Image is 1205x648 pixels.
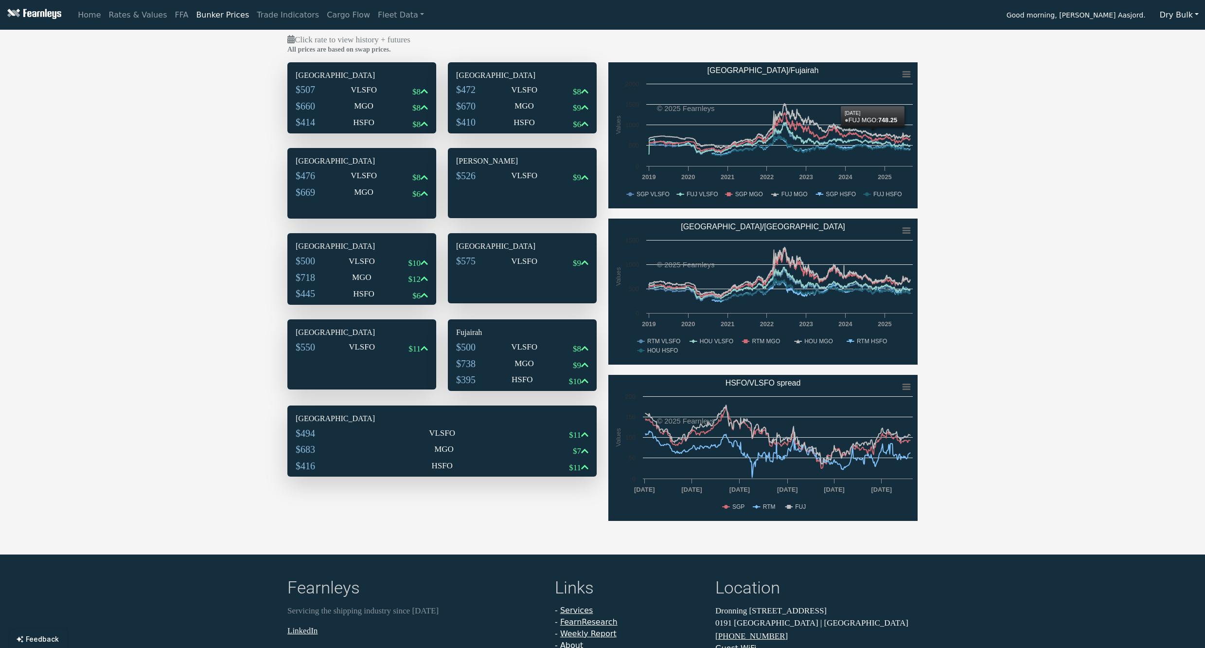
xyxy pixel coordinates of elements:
span: $500 [296,256,315,266]
b: All prices are based on swap prices. [287,46,390,53]
text: Values [615,115,622,134]
h6: [PERSON_NAME] [456,156,588,166]
p: VLSFO [511,341,537,353]
h6: [GEOGRAPHIC_DATA] [456,71,588,80]
span: $445 [296,288,315,299]
text: SGP [732,503,744,510]
text: © 2025 Fearnleys [657,417,715,425]
text: FUJ [795,503,806,510]
text: 2025 [878,320,891,328]
text: 500 [629,142,639,149]
text: 1000 [625,261,639,268]
text: SGP HSFO [826,191,856,198]
text: 2021 [721,173,734,181]
span: $6 [412,189,421,199]
text: HSFO/VLSFO spread [726,379,801,387]
span: $416 [296,461,315,471]
span: $11 [569,463,581,472]
span: $395 [456,374,476,385]
text: 150 [625,413,636,421]
p: VLSFO [351,169,377,182]
h4: Location [715,578,918,601]
a: Fleet Data [374,5,428,25]
span: $476 [296,170,315,181]
p: HSFO [512,373,532,386]
span: $507 [296,84,315,95]
p: MGO [514,357,534,370]
span: $670 [456,101,476,111]
text: 1500 [625,237,639,244]
span: $7 [573,446,581,456]
div: [GEOGRAPHIC_DATA]$500VLSFO$10$718MGO$12$445HSFO$6 [287,233,436,305]
text: 50 [629,454,636,462]
text: Values [615,428,622,446]
text: 500 [629,285,639,293]
li: - [555,605,704,616]
a: Weekly Report [560,629,617,638]
text: [DATE] [824,486,844,493]
text: 200 [625,393,636,400]
div: [GEOGRAPHIC_DATA]$494VLSFO$11$683MGO$7$416HSFO$11 [287,406,597,477]
text: RTM MGO [752,338,780,345]
p: Servicing the shipping industry since [DATE] [287,605,543,617]
li: - [555,616,704,628]
text: [DATE] [777,486,797,493]
div: [PERSON_NAME]$526VLSFO$9 [448,148,597,218]
span: $8 [412,173,421,182]
a: Services [560,606,593,615]
span: $9 [573,259,581,268]
h6: [GEOGRAPHIC_DATA] [296,328,428,337]
h6: Fujairah [456,328,588,337]
span: $11 [408,344,421,353]
text: 2021 [721,320,734,328]
text: RTM VLSFO [647,338,680,345]
text: [DATE] [729,486,750,493]
p: MGO [352,271,372,284]
span: $8 [573,87,581,96]
span: $410 [456,117,476,128]
h6: [GEOGRAPHIC_DATA] [296,71,428,80]
text: HOU VLSFO [700,338,733,345]
h4: Links [555,578,704,601]
p: MGO [354,186,373,199]
text: [GEOGRAPHIC_DATA]/[GEOGRAPHIC_DATA] [681,222,845,231]
div: [GEOGRAPHIC_DATA]$550VLSFO$11 [287,319,436,389]
span: $414 [296,117,315,128]
p: MGO [514,100,534,112]
svg: Singapore/Fujairah [608,62,918,208]
div: [GEOGRAPHIC_DATA]$575VLSFO$9 [448,233,597,303]
a: FearnResearch [560,617,618,627]
span: $6 [412,291,421,300]
span: $10 [408,259,421,268]
h6: [GEOGRAPHIC_DATA] [296,241,428,251]
text: HOU HSFO [647,347,678,354]
a: Cargo Flow [323,5,374,25]
span: $8 [573,344,581,353]
p: VLSFO [511,255,537,268]
text: 0 [636,310,639,317]
li: - [555,628,704,640]
p: Dronning [STREET_ADDRESS] [715,605,918,617]
text: 2019 [642,320,656,328]
p: HSFO [353,288,374,300]
text: 2019 [642,173,656,181]
svg: Rotterdam/Houston [608,219,918,365]
h6: [GEOGRAPHIC_DATA] [296,156,428,166]
button: Dry Bulk [1153,6,1205,24]
span: $500 [456,342,476,352]
text: FUJ VLSFO [687,191,718,198]
span: $738 [456,358,476,369]
a: Home [74,5,105,25]
text: 0 [632,475,636,482]
text: 100 [625,434,636,441]
div: [GEOGRAPHIC_DATA]$476VLSFO$8$669MGO$6 [287,148,436,219]
text: 2020 [681,173,695,181]
text: 1000 [625,121,639,129]
text: 2023 [799,173,813,181]
text: 2023 [799,320,813,328]
span: $8 [412,120,421,129]
text: [DATE] [634,486,655,493]
span: $660 [296,101,315,111]
span: $575 [456,256,476,266]
text: FUJ HSFO [873,191,902,198]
